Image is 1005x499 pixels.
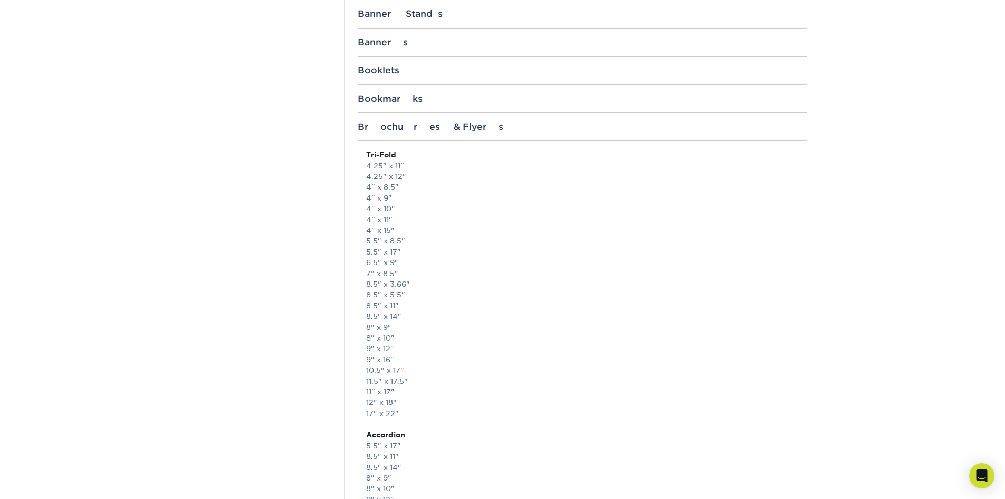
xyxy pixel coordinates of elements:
a: 8.5" x 11" [366,452,399,460]
a: 8" x 9" [366,474,391,482]
a: 12" x 18" [366,398,397,407]
a: 5.5" x 17" [366,441,401,450]
a: 11" x 17" [366,388,395,396]
a: 4" x 10" [366,204,395,213]
div: Bookmarks [358,93,807,104]
a: 4" x 8.5" [366,183,399,191]
a: 8.5" x 14" [366,312,401,321]
a: 9" x 12" [366,344,394,353]
a: 9" x 16" [366,355,394,364]
a: 8" x 10" [366,334,395,342]
a: 17" x 22" [366,409,399,418]
a: 8" x 9" [366,323,391,332]
a: 4" x 11" [366,215,393,224]
div: Banners [358,37,807,48]
a: 8.5" x 11" [366,302,399,310]
div: Banner Stands [358,8,807,19]
a: 11.5" x 17.5" [366,377,408,385]
a: 7" x 8.5" [366,269,398,278]
a: 8.5" x 3.66" [366,280,410,288]
a: 4.25" x 12" [366,172,406,181]
div: Open Intercom Messenger [969,463,994,488]
a: 5.5" x 8.5" [366,237,405,245]
a: 8.5" x 5.5" [366,290,405,299]
strong: Accordion [366,430,405,439]
a: 4.25" x 11" [366,162,404,170]
div: Brochures & Flyers [358,121,807,132]
a: 5.5" x 17" [366,248,401,256]
a: 6.5" x 9" [366,258,398,267]
a: 4" x 9" [366,194,392,202]
strong: Tri-Fold [366,150,396,159]
a: 8.5" x 14" [366,463,401,472]
div: Booklets [358,65,807,76]
a: 8" x 10" [366,484,395,493]
a: 10.5" x 17" [366,366,404,374]
a: 4" x 15" [366,226,395,234]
